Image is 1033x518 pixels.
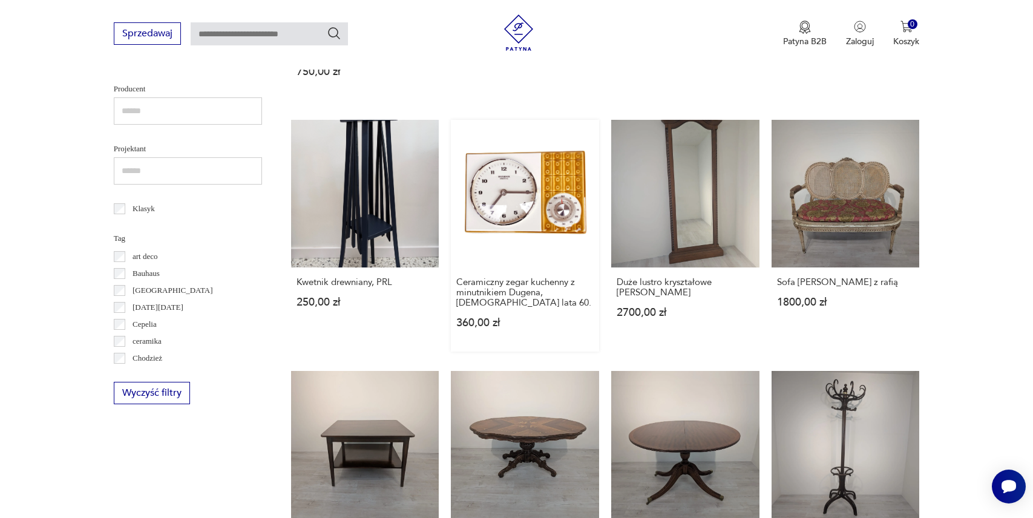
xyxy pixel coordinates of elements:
[297,297,434,307] p: 250,00 zł
[133,318,157,331] p: Cepelia
[783,21,827,47] button: Patyna B2B
[992,470,1026,503] iframe: Smartsupp widget button
[777,277,914,287] h3: Sofa [PERSON_NAME] z rafią
[893,21,919,47] button: 0Koszyk
[854,21,866,33] img: Ikonka użytkownika
[327,26,341,41] button: Szukaj
[114,142,262,156] p: Projektant
[133,301,183,314] p: [DATE][DATE]
[133,284,213,297] p: [GEOGRAPHIC_DATA]
[133,369,162,382] p: Ćmielów
[783,36,827,47] p: Patyna B2B
[783,21,827,47] a: Ikona medaluPatyna B2B
[133,202,155,215] p: Klasyk
[451,120,599,352] a: Ceramiczny zegar kuchenny z minutnikiem Dugena, Niemcy lata 60.Ceramiczny zegar kuchenny z minutn...
[617,277,754,298] h3: Duże lustro kryształowe [PERSON_NAME]
[114,382,190,404] button: Wyczyść filtry
[114,30,181,39] a: Sprzedawaj
[114,232,262,245] p: Tag
[617,307,754,318] p: 2700,00 zł
[114,22,181,45] button: Sprzedawaj
[799,21,811,34] img: Ikona medalu
[114,82,262,96] p: Producent
[500,15,537,51] img: Patyna - sklep z meblami i dekoracjami vintage
[900,21,913,33] img: Ikona koszyka
[611,120,759,352] a: Duże lustro kryształowe Collaudo MobilbraccoDuże lustro kryształowe [PERSON_NAME]2700,00 zł
[908,19,918,30] div: 0
[291,120,439,352] a: Kwetnik drewniany, PRLKwetnik drewniany, PRL250,00 zł
[456,277,594,308] h3: Ceramiczny zegar kuchenny z minutnikiem Dugena, [DEMOGRAPHIC_DATA] lata 60.
[846,21,874,47] button: Zaloguj
[777,297,914,307] p: 1800,00 zł
[297,67,434,77] p: 750,00 zł
[133,335,162,348] p: ceramika
[133,250,158,263] p: art deco
[893,36,919,47] p: Koszyk
[456,318,594,328] p: 360,00 zł
[846,36,874,47] p: Zaloguj
[297,277,434,287] h3: Kwetnik drewniany, PRL
[133,352,162,365] p: Chodzież
[133,267,160,280] p: Bauhaus
[772,120,920,352] a: Sofa Ludwik XVI z rafiąSofa [PERSON_NAME] z rafią1800,00 zł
